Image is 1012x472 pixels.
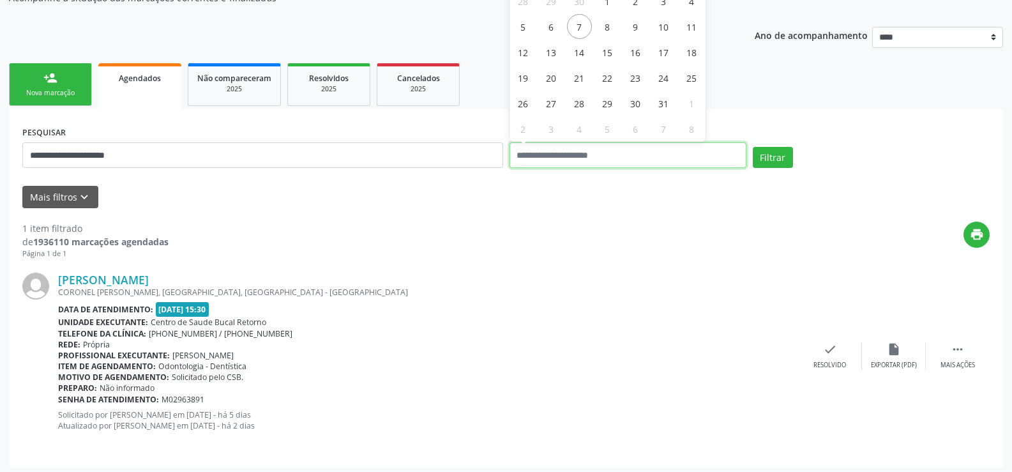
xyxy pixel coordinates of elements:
[19,88,82,98] div: Nova marcação
[813,361,846,370] div: Resolvido
[149,328,292,339] span: [PHONE_NUMBER] / [PHONE_NUMBER]
[539,40,564,65] span: Outubro 13, 2025
[83,339,110,350] span: Própria
[679,116,704,141] span: Novembro 8, 2025
[511,40,536,65] span: Outubro 12, 2025
[297,84,361,94] div: 2025
[595,116,620,141] span: Novembro 5, 2025
[58,339,80,350] b: Rede:
[567,116,592,141] span: Novembro 4, 2025
[651,116,676,141] span: Novembro 7, 2025
[58,372,169,383] b: Motivo de agendamento:
[397,73,440,84] span: Cancelados
[539,91,564,116] span: Outubro 27, 2025
[595,91,620,116] span: Outubro 29, 2025
[58,317,148,328] b: Unidade executante:
[197,73,271,84] span: Não compareceram
[623,116,648,141] span: Novembro 6, 2025
[162,394,204,405] span: M02963891
[871,361,917,370] div: Exportar (PDF)
[172,350,234,361] span: [PERSON_NAME]
[567,14,592,39] span: Outubro 7, 2025
[595,40,620,65] span: Outubro 15, 2025
[511,65,536,90] span: Outubro 19, 2025
[58,350,170,361] b: Profissional executante:
[22,123,66,142] label: PESQUISAR
[651,14,676,39] span: Outubro 10, 2025
[623,14,648,39] span: Outubro 9, 2025
[33,236,169,248] strong: 1936110 marcações agendadas
[77,190,91,204] i: keyboard_arrow_down
[151,317,266,328] span: Centro de Saude Bucal Retorno
[753,147,793,169] button: Filtrar
[679,40,704,65] span: Outubro 18, 2025
[679,65,704,90] span: Outubro 25, 2025
[567,40,592,65] span: Outubro 14, 2025
[595,65,620,90] span: Outubro 22, 2025
[651,91,676,116] span: Outubro 31, 2025
[963,222,990,248] button: print
[197,84,271,94] div: 2025
[22,273,49,300] img: img
[58,328,146,339] b: Telefone da clínica:
[22,186,98,208] button: Mais filtroskeyboard_arrow_down
[58,361,156,372] b: Item de agendamento:
[940,361,975,370] div: Mais ações
[511,116,536,141] span: Novembro 2, 2025
[823,342,837,356] i: check
[156,302,209,317] span: [DATE] 15:30
[119,73,161,84] span: Agendados
[172,372,243,383] span: Solicitado pelo CSB.
[100,383,155,393] span: Não informado
[567,65,592,90] span: Outubro 21, 2025
[539,14,564,39] span: Outubro 6, 2025
[386,84,450,94] div: 2025
[22,248,169,259] div: Página 1 de 1
[567,91,592,116] span: Outubro 28, 2025
[951,342,965,356] i: 
[755,27,868,43] p: Ano de acompanhamento
[679,91,704,116] span: Novembro 1, 2025
[158,361,246,372] span: Odontologia - Dentística
[539,65,564,90] span: Outubro 20, 2025
[58,273,149,287] a: [PERSON_NAME]
[651,65,676,90] span: Outubro 24, 2025
[970,227,984,241] i: print
[651,40,676,65] span: Outubro 17, 2025
[623,91,648,116] span: Outubro 30, 2025
[539,116,564,141] span: Novembro 3, 2025
[22,235,169,248] div: de
[511,91,536,116] span: Outubro 26, 2025
[623,65,648,90] span: Outubro 23, 2025
[43,71,57,85] div: person_add
[58,287,798,298] div: CORONEL [PERSON_NAME], [GEOGRAPHIC_DATA], [GEOGRAPHIC_DATA] - [GEOGRAPHIC_DATA]
[22,222,169,235] div: 1 item filtrado
[58,394,159,405] b: Senha de atendimento:
[58,409,798,431] p: Solicitado por [PERSON_NAME] em [DATE] - há 5 dias Atualizado por [PERSON_NAME] em [DATE] - há 2 ...
[887,342,901,356] i: insert_drive_file
[309,73,349,84] span: Resolvidos
[595,14,620,39] span: Outubro 8, 2025
[58,383,97,393] b: Preparo:
[679,14,704,39] span: Outubro 11, 2025
[623,40,648,65] span: Outubro 16, 2025
[511,14,536,39] span: Outubro 5, 2025
[58,304,153,315] b: Data de atendimento:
